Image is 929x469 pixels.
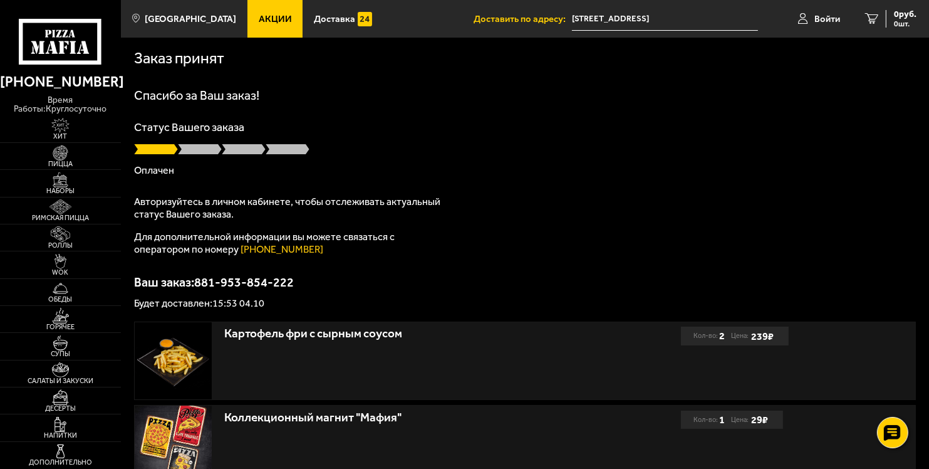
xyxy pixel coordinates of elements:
[134,231,447,256] p: Для дополнительной информации вы можете связаться с оператором по номеру
[224,327,591,341] div: Картофель фри с сырным соусом
[693,411,725,429] div: Кол-во:
[241,243,323,255] a: [PHONE_NUMBER]
[693,327,725,345] div: Кол-во:
[731,411,749,429] span: Цена:
[474,14,572,24] span: Доставить по адресу:
[145,14,236,24] span: [GEOGRAPHIC_DATA]
[134,196,447,221] p: Авторизуйтесь в личном кабинете, чтобы отслеживать актуальный статус Вашего заказа.
[358,12,372,26] img: 15daf4d41897b9f0e9f617042186c801.svg
[814,14,840,24] span: Войти
[572,8,758,31] span: Школьная улица, 112
[751,330,774,342] b: 239 ₽
[572,8,758,31] input: Ваш адрес доставки
[719,327,725,345] b: 2
[134,298,916,308] p: Будет доставлен: 15:53 04.10
[731,327,749,345] span: Цена:
[751,414,768,426] b: 29 ₽
[134,166,916,176] p: Оплачен
[224,411,591,425] div: Коллекционный магнит "Мафия"
[134,89,916,102] h1: Спасибо за Ваш заказ!
[894,10,916,19] span: 0 руб.
[314,14,355,24] span: Доставка
[134,276,916,288] p: Ваш заказ: 881-953-854-222
[134,51,224,66] h1: Заказ принят
[134,122,916,133] p: Статус Вашего заказа
[719,411,725,429] b: 1
[259,14,292,24] span: Акции
[894,20,916,28] span: 0 шт.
